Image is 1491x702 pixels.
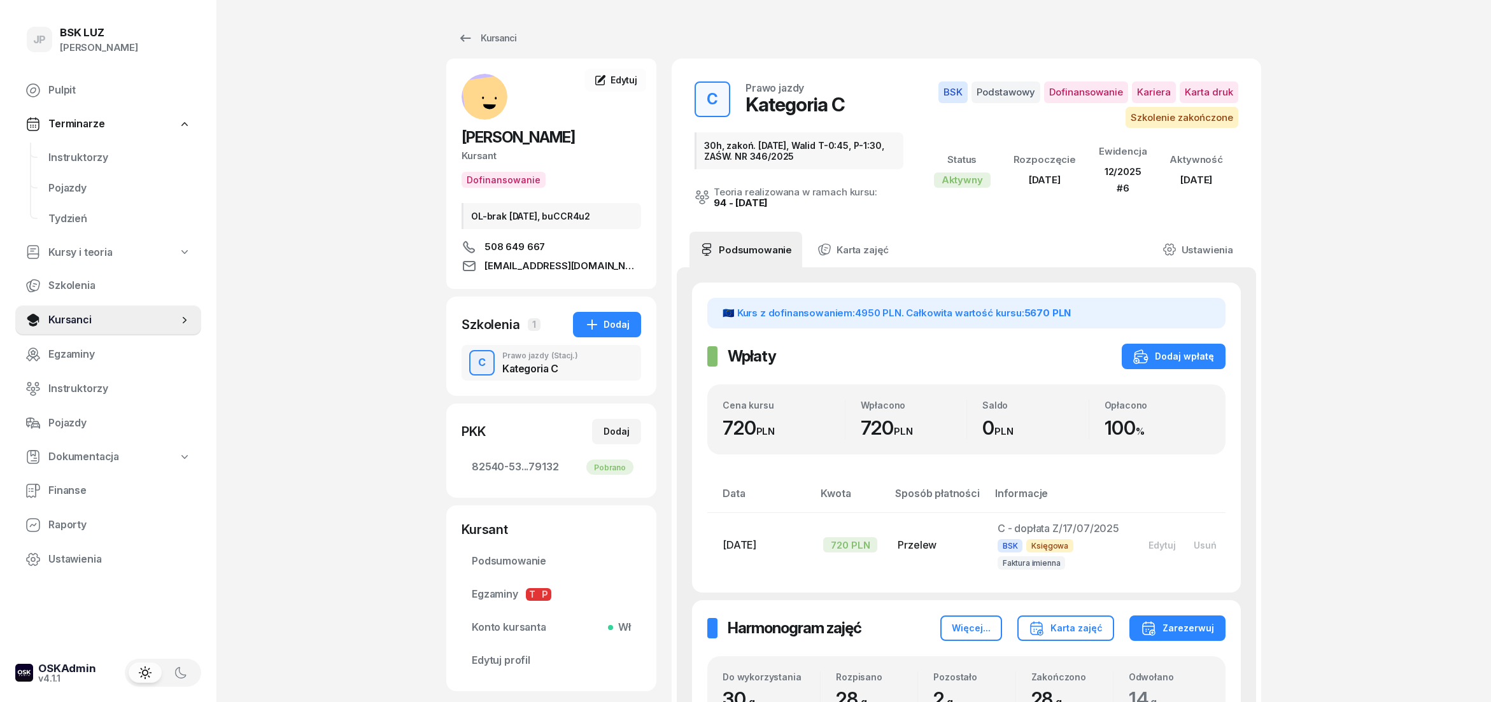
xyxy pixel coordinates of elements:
[472,459,631,475] span: 82540-53...79132
[472,619,631,636] span: Konto kursanta
[38,663,96,674] div: OSKAdmin
[987,485,1129,512] th: Informacje
[813,485,887,512] th: Kwota
[756,425,775,437] small: PLN
[745,93,845,116] div: Kategoria C
[38,143,201,173] a: Instruktorzy
[919,81,1238,128] button: BSKPodstawowyDofinansowanieKarieraKarta drukSzkolenie zakończone
[15,339,201,370] a: Egzaminy
[458,31,516,46] div: Kursanci
[586,460,633,475] div: Pobrano
[934,172,991,188] div: Aktywny
[714,187,877,197] div: Teoria realizowana w ramach kursu:
[1029,621,1103,636] div: Karta zajęć
[714,197,768,209] a: 94 - [DATE]
[1024,307,1071,319] span: 5670 PLN
[585,69,646,92] a: Edytuj
[48,312,178,328] span: Kursanci
[502,363,578,374] div: Kategoria C
[1014,151,1076,168] div: Rozpoczęcie
[573,312,641,337] button: Dodaj
[611,74,637,85] span: Edytuj
[584,317,630,332] div: Dodaj
[462,452,641,482] a: 82540-53...79132Pobrano
[473,352,491,374] div: C
[528,318,541,331] span: 1
[1185,535,1226,556] button: Usuń
[462,423,486,440] div: PKK
[48,381,191,397] span: Instruktorzy
[1169,172,1223,188] div: [DATE]
[48,180,191,197] span: Pojazdy
[48,346,191,363] span: Egzaminy
[1017,615,1114,641] button: Karta zajęć
[462,521,641,538] div: Kursant
[592,419,641,444] button: Dodaj
[48,449,119,465] span: Dokumentacja
[462,172,546,188] button: Dofinansowanie
[1169,151,1223,168] div: Aktywność
[1126,107,1238,129] span: Szkolenie zakończone
[1152,232,1243,267] a: Ustawienia
[15,305,201,335] a: Kursanci
[15,374,201,404] a: Instruktorzy
[894,425,913,437] small: PLN
[861,416,967,440] div: 720
[898,537,977,554] div: Przelew
[1129,615,1226,641] button: Zarezerwuj
[462,579,641,610] a: EgzaminyTP
[1099,143,1147,160] div: Ewidencja
[48,244,113,261] span: Kursy i teoria
[539,588,551,601] span: P
[728,618,861,638] h2: Harmonogram zajęć
[469,350,495,376] button: C
[462,316,520,333] div: Szkolenia
[462,345,641,381] button: CPrawo jazdy(Stacj.)Kategoria C
[48,415,191,432] span: Pojazdy
[1105,416,1211,440] div: 100
[1044,81,1128,103] span: Dofinansowanie
[33,34,46,45] span: JP
[15,238,201,267] a: Kursy i teoria
[502,352,578,360] div: Prawo jazdy
[823,537,877,552] div: 720 PLN
[472,553,631,570] span: Podsumowanie
[1031,671,1113,682] div: Zakończono
[1140,535,1185,556] button: Edytuj
[462,128,575,146] span: [PERSON_NAME]
[695,132,903,169] div: 30h, zakoń. [DATE], Walid T-0:45, P-1:30, ZAŚW. NR 346/2025
[998,556,1066,570] span: Faktura imienna
[940,615,1002,641] button: Więcej...
[887,485,987,512] th: Sposób płatności
[48,277,191,294] span: Szkolenia
[1132,81,1176,103] span: Kariera
[938,81,968,103] span: BSK
[462,239,641,255] a: 508 649 667
[15,664,33,682] img: logo-xs-dark@2x.png
[60,39,138,56] div: [PERSON_NAME]
[484,239,545,255] span: 508 649 667
[48,82,191,99] span: Pulpit
[1026,539,1073,552] span: Księgowa
[48,150,191,166] span: Instruktorzy
[1180,81,1238,103] span: Karta druk
[745,83,804,93] div: Prawo jazdy
[462,148,641,164] div: Kursant
[48,211,191,227] span: Tydzień
[952,621,991,636] div: Więcej...
[15,442,201,472] a: Dokumentacja
[723,400,845,411] div: Cena kursu
[723,307,1071,319] span: 🇪🇺 Kurs z dofinansowaniem: . Całkowita wartość kursu:
[48,482,191,499] span: Finanse
[707,485,813,512] th: Data
[1133,349,1214,364] div: Dodaj wpłatę
[998,539,1023,552] span: BSK
[1194,540,1217,551] div: Usuń
[994,425,1014,437] small: PLN
[38,173,201,204] a: Pojazdy
[855,307,901,319] span: 4950 PLN
[1129,671,1210,682] div: Odwołano
[1105,165,1141,194] span: 12/2025 #6
[15,75,201,106] a: Pulpit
